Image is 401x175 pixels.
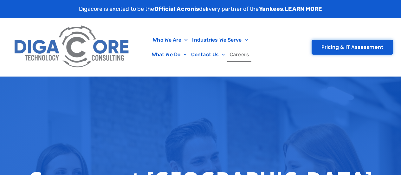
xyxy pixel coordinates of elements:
a: Careers [227,47,251,62]
strong: Yankees [259,5,283,12]
a: Contact Us [189,47,227,62]
p: Digacore is excited to be the delivery partner of the . [79,5,322,13]
span: Pricing & IT Assessment [321,45,383,50]
a: Pricing & IT Assessment [312,40,393,55]
a: Who We Are [151,33,190,47]
img: Digacore Logo [11,21,133,73]
nav: Menu [136,33,265,62]
strong: Official Acronis [154,5,199,12]
a: Industries We Serve [190,33,250,47]
a: LEARN MORE [285,5,322,12]
a: What We Do [150,47,189,62]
